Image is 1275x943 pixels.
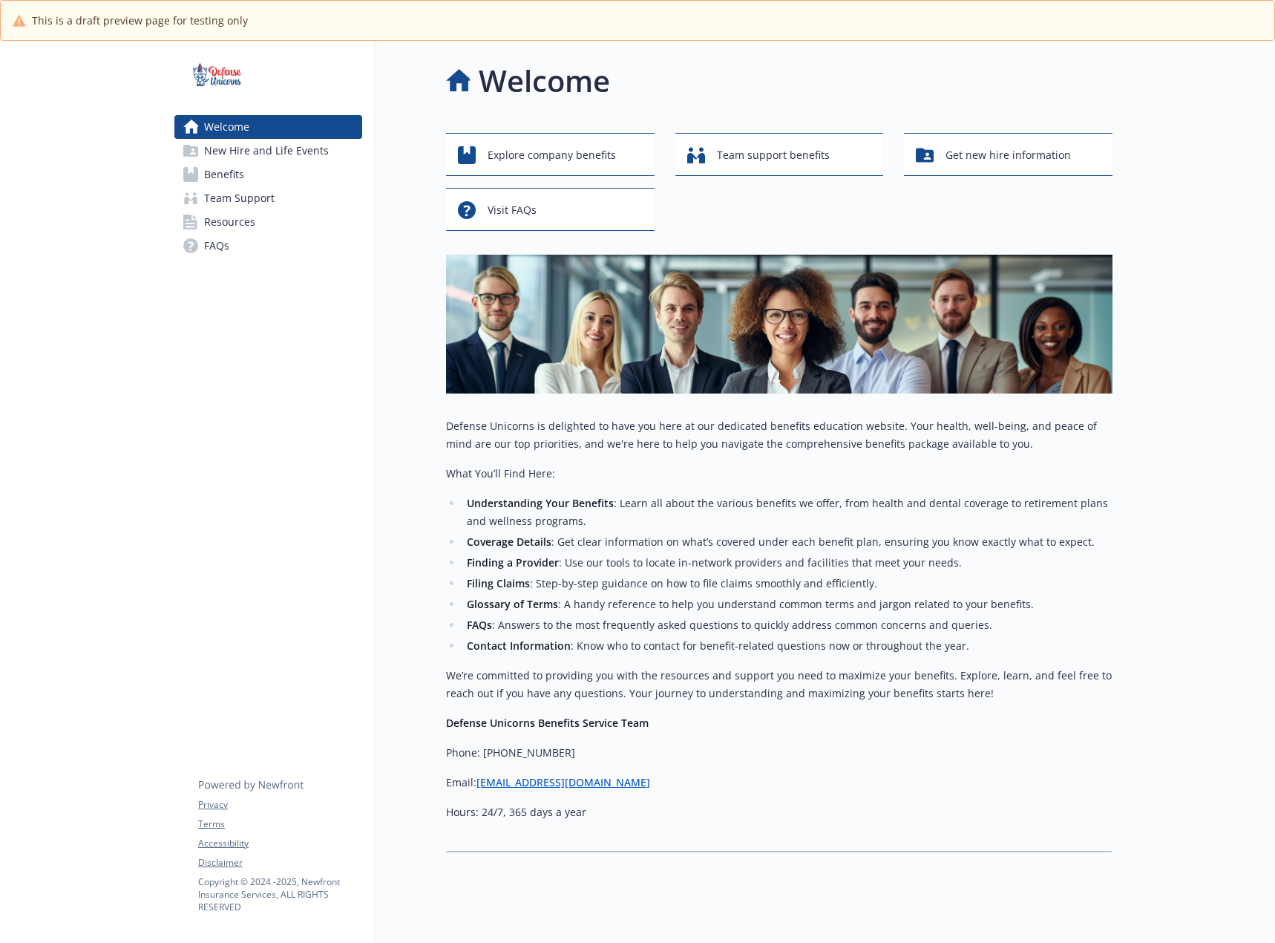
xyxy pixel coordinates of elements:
p: We’re committed to providing you with the resources and support you need to maximize your benefit... [446,667,1112,702]
li: : Get clear information on what’s covered under each benefit plan, ensuring you know exactly what... [462,533,1112,551]
strong: Contact Information [467,639,571,653]
a: Team Support [174,186,362,210]
span: Resources [204,210,255,234]
a: FAQs [174,234,362,258]
a: [EMAIL_ADDRESS][DOMAIN_NAME] [476,775,650,789]
a: New Hire and Life Events [174,139,362,163]
span: New Hire and Life Events [204,139,329,163]
button: Team support benefits [675,133,884,176]
a: Terms [198,818,361,831]
p: Email: [446,774,1112,792]
span: Team support benefits [717,141,830,169]
strong: Coverage Details [467,535,551,549]
span: Benefits [204,163,244,186]
button: Visit FAQs [446,188,655,231]
span: Visit FAQs [488,196,537,224]
button: Get new hire information [904,133,1112,176]
strong: FAQs [467,618,492,632]
p: Defense Unicorns is delighted to have you here at our dedicated benefits education website. Your ... [446,417,1112,453]
li: : A handy reference to help you understand common terms and jargon related to your benefits. [462,596,1112,613]
p: Phone: [PHONE_NUMBER] [446,744,1112,762]
li: : Answers to the most frequently asked questions to quickly address common concerns and queries. [462,616,1112,634]
strong: Filing Claims [467,576,530,590]
strong: Understanding Your Benefits [467,496,614,510]
p: Hours: 24/7, 365 days a year [446,803,1112,821]
a: Benefits [174,163,362,186]
img: overview page banner [446,255,1112,394]
strong: Glossary of Terms [467,597,558,611]
button: Explore company benefits [446,133,655,176]
span: Explore company benefits [488,141,616,169]
span: This is a draft preview page for testing only [32,13,248,28]
span: Welcome [204,115,249,139]
span: Team Support [204,186,275,210]
span: Get new hire information [945,141,1071,169]
li: : Learn all about the various benefits we offer, from health and dental coverage to retirement pl... [462,495,1112,530]
p: What You’ll Find Here: [446,465,1112,483]
a: Disclaimer [198,856,361,869]
p: Copyright © 2024 - 2025 , Newfront Insurance Services, ALL RIGHTS RESERVED [198,875,361,913]
li: : Use our tools to locate in-network providers and facilities that meet your needs. [462,554,1112,572]
li: : Know who to contact for benefit-related questions now or throughout the year. [462,637,1112,655]
li: : Step-by-step guidance on how to file claims smoothly and efficiently. [462,575,1112,593]
a: Accessibility [198,837,361,850]
strong: Finding a Provider [467,555,559,570]
strong: Defense Unicorns Benefits Service Team [446,716,649,730]
h1: Welcome [479,59,610,103]
span: FAQs [204,234,229,258]
a: Resources [174,210,362,234]
a: Welcome [174,115,362,139]
a: Privacy [198,798,361,812]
